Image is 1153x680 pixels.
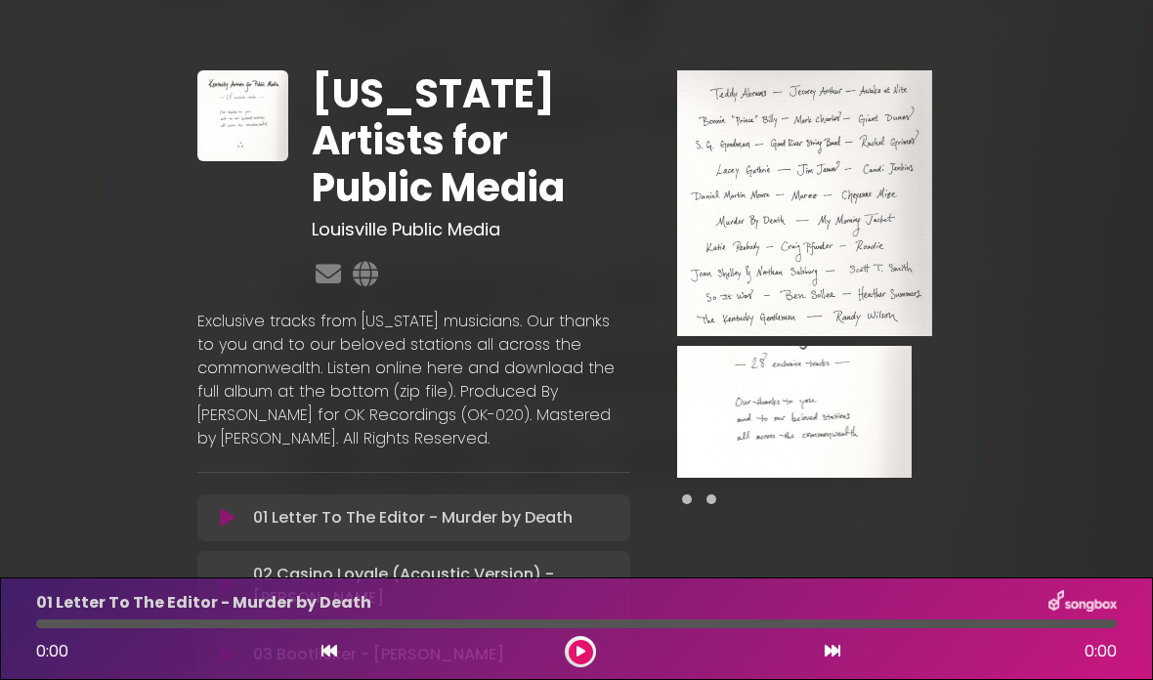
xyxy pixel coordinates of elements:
[1085,640,1117,663] span: 0:00
[253,563,619,610] p: 02 Casino Loyale (Acoustic Version) - [PERSON_NAME]
[677,70,932,336] img: Main Media
[197,310,630,450] p: Exclusive tracks from [US_STATE] musicians. Our thanks to you and to our beloved stations all acr...
[253,506,573,530] p: 01 Letter To The Editor - Murder by Death
[1048,590,1117,616] img: songbox-logo-white.png
[36,640,68,662] span: 0:00
[312,70,630,211] h1: [US_STATE] Artists for Public Media
[36,591,371,615] p: 01 Letter To The Editor - Murder by Death
[312,219,630,240] h3: Louisville Public Media
[197,70,288,161] img: c1WsRbwhTdCAEPY19PzT
[677,346,912,478] img: VTNrOFRoSLGAMNB5FI85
